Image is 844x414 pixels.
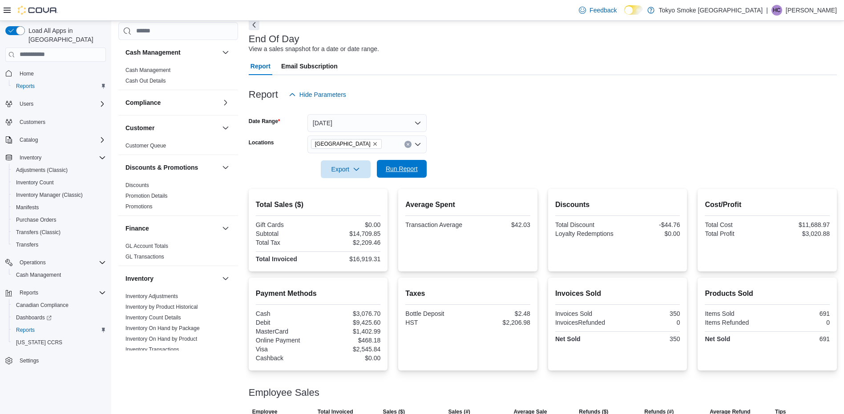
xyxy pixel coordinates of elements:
button: Cash Management [220,47,231,58]
span: Reports [12,81,106,92]
a: Dashboards [9,311,109,324]
button: Cash Management [9,269,109,281]
button: Transfers (Classic) [9,226,109,239]
a: Transfers [12,239,42,250]
span: Inventory Transactions [125,346,179,353]
div: Discounts & Promotions [118,180,238,215]
div: Total Tax [256,239,316,246]
a: Customer Queue [125,143,166,149]
a: Reports [12,325,38,335]
div: Invoices Sold [555,310,616,317]
button: Inventory [2,151,109,164]
div: $42.03 [470,221,530,228]
span: Settings [20,357,39,364]
button: Catalog [2,134,109,146]
div: Finance [118,241,238,266]
a: Inventory On Hand by Product [125,336,197,342]
a: GL Transactions [125,254,164,260]
button: Canadian Compliance [9,299,109,311]
h3: Discounts & Promotions [125,163,198,172]
h2: Products Sold [705,288,830,299]
div: Customer [118,140,238,155]
button: Hide Parameters [285,86,350,103]
h3: Report [249,89,278,100]
div: $0.00 [320,354,380,362]
button: Next [249,20,259,30]
span: Customers [16,116,106,127]
button: Compliance [220,97,231,108]
button: Purchase Orders [9,214,109,226]
span: Inventory Count [12,177,106,188]
span: Inventory Count Details [125,314,181,321]
div: $11,688.97 [769,221,830,228]
div: 691 [769,335,830,342]
span: Inventory Manager (Classic) [16,191,83,199]
div: 0 [619,319,680,326]
h3: Compliance [125,98,161,107]
span: Cash Out Details [125,77,166,84]
a: Settings [16,355,42,366]
div: Loyalty Redemptions [555,230,616,237]
span: HC [773,5,780,16]
a: [US_STATE] CCRS [12,337,66,348]
a: Cash Management [12,270,65,280]
span: Transfers [16,241,38,248]
button: Home [2,67,109,80]
div: $468.18 [320,337,380,344]
h2: Average Spent [405,199,530,210]
button: Users [2,98,109,110]
a: Dashboards [12,312,55,323]
div: View a sales snapshot for a date or date range. [249,44,379,54]
a: Customers [16,117,49,127]
div: $9,425.60 [320,319,380,326]
div: Total Discount [555,221,616,228]
span: Dashboards [16,314,52,321]
a: Inventory Manager (Classic) [12,190,86,200]
span: Inventory On Hand by Package [125,325,200,332]
span: Customers [20,119,45,126]
div: Heather Chafe [771,5,782,16]
a: Canadian Compliance [12,300,72,310]
a: Inventory Adjustments [125,293,178,299]
button: Operations [16,257,49,268]
div: Items Sold [705,310,765,317]
button: Operations [2,256,109,269]
span: [US_STATE] CCRS [16,339,62,346]
span: Canadian Compliance [16,302,69,309]
span: Manifests [16,204,39,211]
a: Inventory On Hand by Package [125,325,200,331]
div: 0 [769,319,830,326]
div: HST [405,319,466,326]
span: Settings [16,355,106,366]
p: | [766,5,768,16]
h3: End Of Day [249,34,299,44]
span: Manifests [12,202,106,213]
a: GL Account Totals [125,243,168,249]
span: Reports [16,83,35,90]
h2: Discounts [555,199,680,210]
label: Date Range [249,118,280,125]
span: Inventory On Hand by Product [125,335,197,342]
button: Discounts & Promotions [220,162,231,173]
div: $2,206.98 [470,319,530,326]
button: Compliance [125,98,218,107]
a: Cash Out Details [125,78,166,84]
a: Promotions [125,203,153,210]
button: Inventory Count [9,176,109,189]
button: Reports [9,80,109,92]
div: Gift Cards [256,221,316,228]
span: Operations [16,257,106,268]
div: Cash Management [118,65,238,90]
a: Cash Management [125,67,170,73]
button: Finance [125,224,218,233]
div: MasterCard [256,328,316,335]
button: Run Report [377,160,427,178]
div: $3,076.70 [320,310,380,317]
a: Inventory by Product Historical [125,304,198,310]
a: Manifests [12,202,42,213]
span: Reports [16,287,106,298]
span: Users [16,99,106,109]
h2: Payment Methods [256,288,381,299]
span: Purchase Orders [12,215,106,225]
span: Canadian Compliance [12,300,106,310]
